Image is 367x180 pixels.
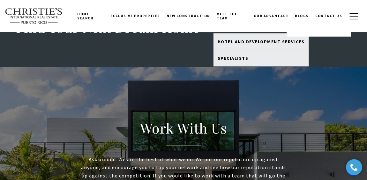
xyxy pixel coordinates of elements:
a: Home Search [74,6,107,26]
a: Hotel and Development Services [213,33,309,50]
span: New Construction [167,14,210,18]
span: Exclusive Properties [110,14,160,18]
a: New Construction [163,8,213,24]
a: Specialists [213,50,309,66]
span: Specialists [218,55,249,61]
a: Blogs [292,8,312,24]
img: Christie's International Real Estate text transparent background [5,8,63,24]
a: Meet the Team [213,6,251,26]
h2: Work With Us [140,119,227,146]
a: Exclusive Properties [107,8,163,24]
span: Blogs [295,14,309,18]
span: Hotel and Development Services [218,39,305,45]
a: Our Advantage [251,8,292,24]
a: Contact Us [312,8,346,24]
span: Contact Us [315,14,342,18]
span: Our Advantage [254,14,289,18]
button: button [346,7,362,25]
